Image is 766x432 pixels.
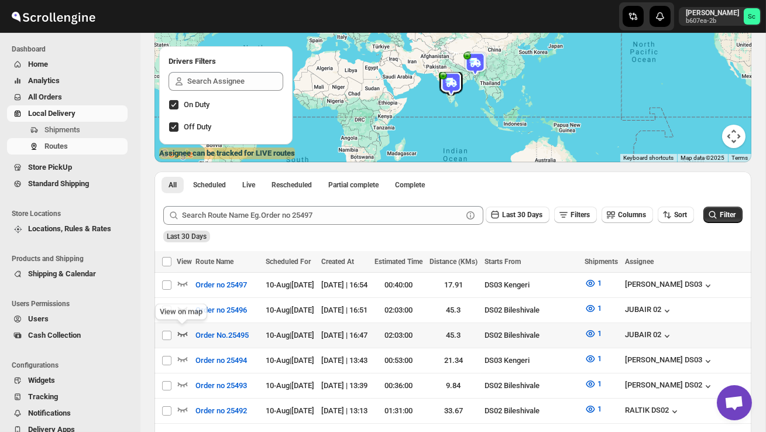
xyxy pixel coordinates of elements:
[502,211,542,219] span: Last 30 Days
[625,280,714,292] button: [PERSON_NAME] DS03
[625,305,673,317] div: JUBAIR 02
[597,329,602,338] span: 1
[625,330,673,342] button: JUBAIR 02
[195,304,247,316] span: Order no 25496
[188,301,254,320] button: Order no 25496
[625,258,654,266] span: Assignee
[430,258,478,266] span: Distance (KMs)
[266,356,314,365] span: 10-Aug | [DATE]
[430,405,478,417] div: 33.67
[430,380,478,392] div: 9.84
[184,122,211,131] span: Off Duty
[328,180,379,190] span: Partial complete
[28,409,71,417] span: Notifications
[395,180,425,190] span: Complete
[722,125,746,148] button: Map camera controls
[625,355,714,367] div: [PERSON_NAME] DS03
[272,180,312,190] span: Rescheduled
[162,177,184,193] button: All routes
[485,355,578,366] div: DS03 Kengeri
[618,211,646,219] span: Columns
[7,311,128,327] button: Users
[242,180,255,190] span: Live
[167,232,207,241] span: Last 30 Days
[266,258,311,266] span: Scheduled For
[321,355,367,366] div: [DATE] | 13:43
[375,380,422,392] div: 00:36:00
[430,304,478,316] div: 45.3
[578,299,609,318] button: 1
[625,406,681,417] button: RALTIK DS02
[12,299,132,308] span: Users Permissions
[159,148,295,159] label: Assignee can be tracked for LIVE routes
[375,330,422,341] div: 02:03:00
[266,306,314,314] span: 10-Aug | [DATE]
[686,18,739,25] p: b607ea-2b
[686,8,739,18] p: [PERSON_NAME]
[744,8,760,25] span: Sanjay chetri
[12,361,132,370] span: Configurations
[578,324,609,343] button: 1
[28,224,111,233] span: Locations, Rules & Rates
[266,381,314,390] span: 10-Aug | [DATE]
[7,327,128,344] button: Cash Collection
[485,279,578,291] div: DS03 Kengeri
[485,405,578,417] div: DS02 Bileshivale
[578,274,609,293] button: 1
[625,380,714,392] button: [PERSON_NAME] DS02
[28,392,58,401] span: Tracking
[375,304,422,316] div: 02:03:00
[486,207,549,223] button: Last 30 Days
[597,279,602,287] span: 1
[195,258,233,266] span: Route Name
[597,354,602,363] span: 1
[430,330,478,341] div: 45.3
[597,404,602,413] span: 1
[375,405,422,417] div: 01:31:00
[375,258,422,266] span: Estimated Time
[578,349,609,368] button: 1
[597,304,602,313] span: 1
[7,372,128,389] button: Widgets
[12,209,132,218] span: Store Locations
[188,276,254,294] button: Order no 25497
[720,211,736,219] span: Filter
[28,179,89,188] span: Standard Shipping
[28,376,55,385] span: Widgets
[485,304,578,316] div: DS02 Bileshivale
[658,207,694,223] button: Sort
[188,376,254,395] button: Order no 25493
[195,380,247,392] span: Order no 25493
[485,380,578,392] div: DS02 Bileshivale
[375,355,422,366] div: 00:53:00
[674,211,687,219] span: Sort
[7,89,128,105] button: All Orders
[187,72,283,91] input: Search Assignee
[321,330,367,341] div: [DATE] | 16:47
[28,314,49,323] span: Users
[321,405,367,417] div: [DATE] | 13:13
[321,380,367,392] div: [DATE] | 13:39
[28,269,96,278] span: Shipping & Calendar
[578,375,609,393] button: 1
[602,207,653,223] button: Columns
[188,326,256,345] button: Order No.25495
[717,385,752,420] a: Open chat
[28,331,81,340] span: Cash Collection
[321,258,354,266] span: Created At
[681,155,724,161] span: Map data ©2025
[28,76,60,85] span: Analytics
[177,258,192,266] span: View
[321,279,367,291] div: [DATE] | 16:54
[182,206,462,225] input: Search Route Name Eg.Order no 25497
[571,211,590,219] span: Filters
[321,304,367,316] div: [DATE] | 16:51
[195,405,247,417] span: Order no 25492
[188,402,254,420] button: Order no 25492
[184,100,209,109] span: On Duty
[7,405,128,421] button: Notifications
[578,400,609,419] button: 1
